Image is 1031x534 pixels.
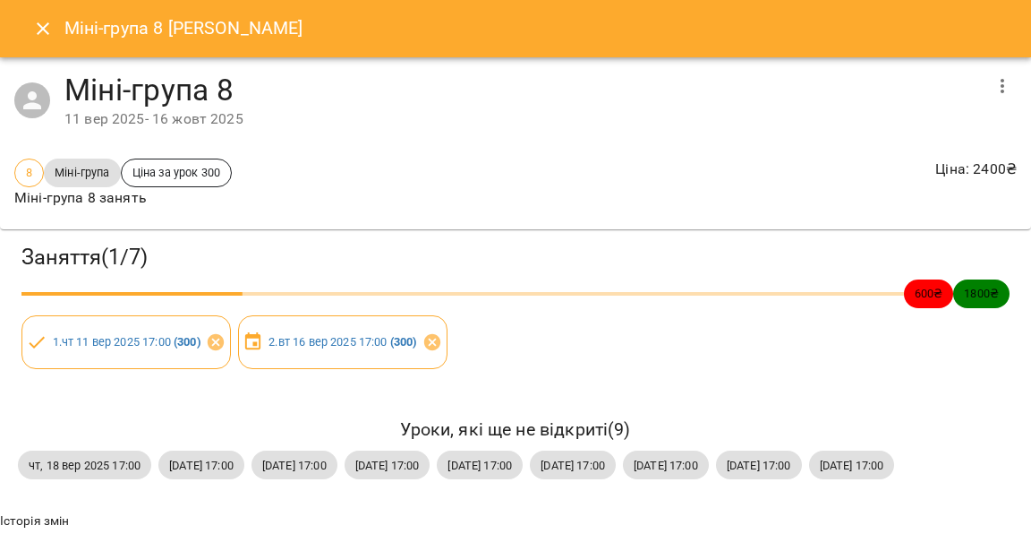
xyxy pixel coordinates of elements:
span: 600 ₴ [904,285,954,302]
h6: Уроки, які ще не відкриті ( 9 ) [18,416,1013,444]
span: Міні-група [44,164,120,181]
span: [DATE] 17:00 [716,457,802,474]
b: ( 300 ) [390,335,417,349]
div: 2.вт 16 вер 2025 17:00 (300) [238,315,447,369]
div: 1.чт 11 вер 2025 17:00 (300) [21,315,231,369]
p: Міні-група 8 занять [14,187,232,209]
h6: Міні-група 8 [PERSON_NAME] [64,14,303,42]
h4: Міні-група 8 [64,72,981,108]
span: [DATE] 17:00 [530,457,616,474]
p: Ціна : 2400 ₴ [935,159,1017,180]
h3: Заняття ( 1 / 7 ) [21,244,1010,271]
span: [DATE] 17:00 [623,457,709,474]
span: чт, 18 вер 2025 17:00 [18,457,151,474]
b: ( 300 ) [174,335,200,349]
span: [DATE] 17:00 [437,457,523,474]
span: [DATE] 17:00 [809,457,895,474]
span: 1800 ₴ [953,285,1010,302]
span: 8 [15,164,43,181]
span: [DATE] 17:00 [345,457,430,474]
span: [DATE] 17:00 [251,457,337,474]
a: 1.чт 11 вер 2025 17:00 (300) [53,335,200,349]
a: 2.вт 16 вер 2025 17:00 (300) [268,335,416,349]
button: Close [21,7,64,50]
div: 11 вер 2025 - 16 жовт 2025 [64,108,981,130]
span: Ціна за урок 300 [122,164,231,181]
span: [DATE] 17:00 [158,457,244,474]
